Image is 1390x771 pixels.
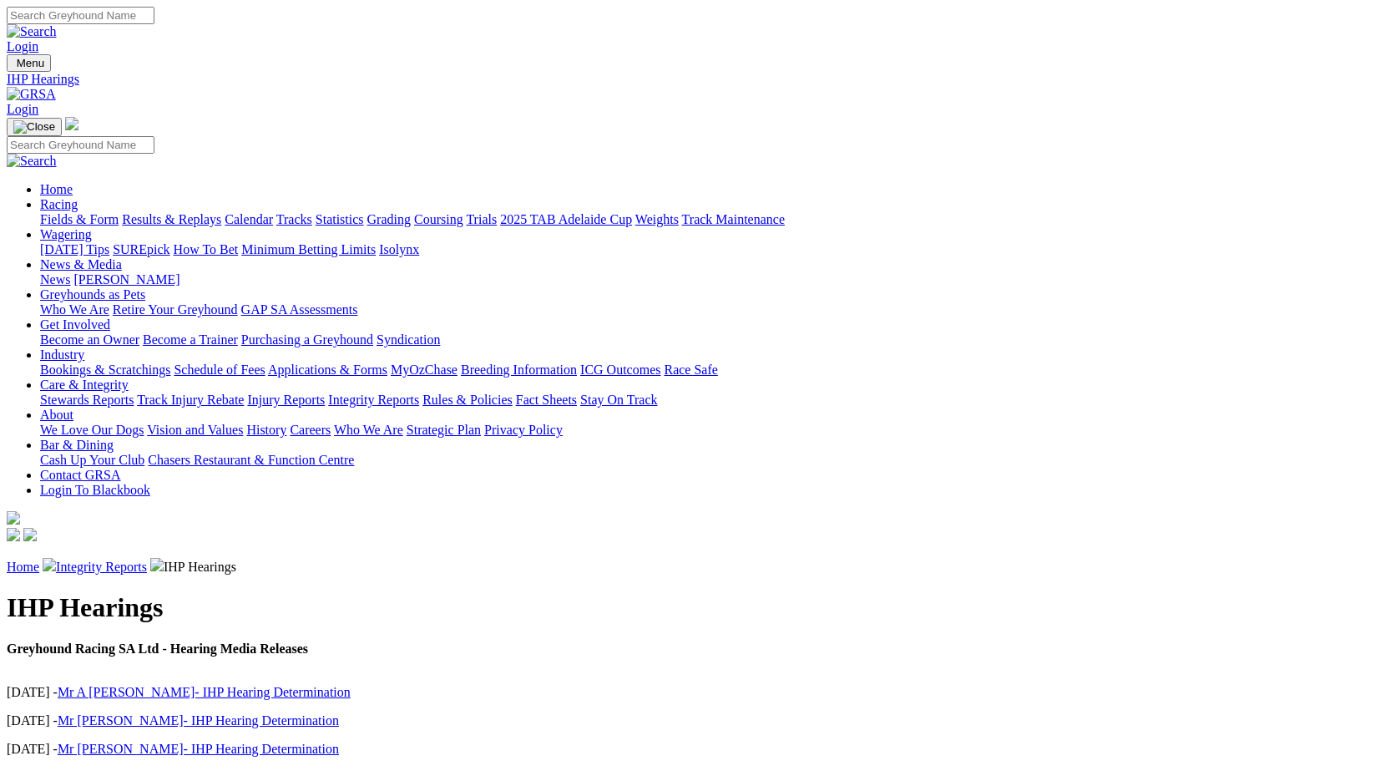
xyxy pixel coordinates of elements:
[40,393,1383,408] div: Care & Integrity
[40,453,144,467] a: Cash Up Your Club
[40,468,120,482] a: Contact GRSA
[143,332,238,347] a: Become a Trainer
[276,212,312,226] a: Tracks
[40,393,134,407] a: Stewards Reports
[148,453,354,467] a: Chasers Restaurant & Function Centre
[7,511,20,525] img: logo-grsa-white.png
[40,212,119,226] a: Fields & Form
[7,154,57,169] img: Search
[40,423,144,437] a: We Love Our Dogs
[147,423,243,437] a: Vision and Values
[40,332,1383,347] div: Get Involved
[40,423,1383,438] div: About
[174,363,265,377] a: Schedule of Fees
[40,242,109,256] a: [DATE] Tips
[580,363,660,377] a: ICG Outcomes
[40,257,122,271] a: News & Media
[7,713,1383,728] p: [DATE] -
[113,302,238,317] a: Retire Your Greyhound
[367,212,411,226] a: Grading
[40,197,78,211] a: Racing
[40,287,145,302] a: Greyhounds as Pets
[137,393,244,407] a: Track Injury Rebate
[40,302,109,317] a: Who We Are
[40,272,70,287] a: News
[17,57,44,69] span: Menu
[40,272,1383,287] div: News & Media
[7,560,39,574] a: Home
[113,242,169,256] a: SUREpick
[334,423,403,437] a: Who We Are
[23,528,37,541] img: twitter.svg
[40,438,114,452] a: Bar & Dining
[40,317,110,332] a: Get Involved
[635,212,679,226] a: Weights
[225,212,273,226] a: Calendar
[246,423,286,437] a: History
[40,227,92,241] a: Wagering
[316,212,364,226] a: Statistics
[241,242,376,256] a: Minimum Betting Limits
[7,592,1383,623] h1: IHP Hearings
[7,7,154,24] input: Search
[241,302,358,317] a: GAP SA Assessments
[7,528,20,541] img: facebook.svg
[379,242,419,256] a: Isolynx
[461,363,577,377] a: Breeding Information
[40,408,73,422] a: About
[7,118,62,136] button: Toggle navigation
[328,393,419,407] a: Integrity Reports
[58,713,339,728] a: Mr [PERSON_NAME]- IHP Hearing Determination
[43,558,56,571] img: chevron-right.svg
[40,453,1383,468] div: Bar & Dining
[7,102,38,116] a: Login
[7,558,1383,575] p: IHP Hearings
[40,302,1383,317] div: Greyhounds as Pets
[7,39,38,53] a: Login
[7,685,1383,700] p: [DATE] -
[13,120,55,134] img: Close
[682,212,785,226] a: Track Maintenance
[580,393,657,407] a: Stay On Track
[58,742,339,756] a: Mr [PERSON_NAME]- IHP Hearing Determination
[40,212,1383,227] div: Racing
[40,332,139,347] a: Become an Owner
[40,483,150,497] a: Login To Blackbook
[484,423,563,437] a: Privacy Policy
[40,363,1383,378] div: Industry
[7,136,154,154] input: Search
[290,423,331,437] a: Careers
[40,347,84,362] a: Industry
[466,212,497,226] a: Trials
[7,742,1383,757] p: [DATE] -
[58,685,351,699] a: Mr A [PERSON_NAME]- IHP Hearing Determination
[500,212,632,226] a: 2025 TAB Adelaide Cup
[40,242,1383,257] div: Wagering
[7,24,57,39] img: Search
[7,87,56,102] img: GRSA
[268,363,387,377] a: Applications & Forms
[407,423,481,437] a: Strategic Plan
[7,54,51,72] button: Toggle navigation
[664,363,717,377] a: Race Safe
[7,72,1383,87] a: IHP Hearings
[391,363,457,377] a: MyOzChase
[414,212,463,226] a: Coursing
[174,242,239,256] a: How To Bet
[516,393,577,407] a: Fact Sheets
[73,272,179,287] a: [PERSON_NAME]
[122,212,221,226] a: Results & Replays
[40,363,170,377] a: Bookings & Scratchings
[247,393,325,407] a: Injury Reports
[40,182,73,196] a: Home
[377,332,440,347] a: Syndication
[150,558,164,571] img: chevron-right.svg
[7,642,308,656] strong: Greyhound Racing SA Ltd - Hearing Media Releases
[422,393,513,407] a: Rules & Policies
[65,117,78,130] img: logo-grsa-white.png
[56,560,147,574] a: Integrity Reports
[241,332,373,347] a: Purchasing a Greyhound
[40,378,129,392] a: Care & Integrity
